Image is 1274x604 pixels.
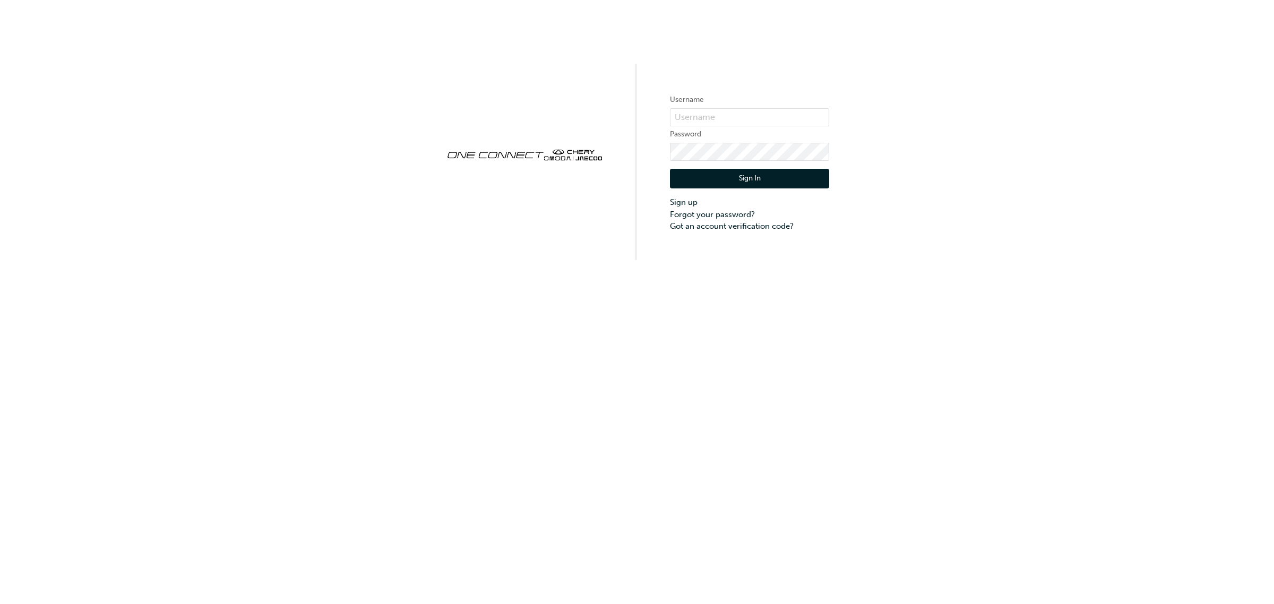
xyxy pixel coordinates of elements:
[670,196,829,209] a: Sign up
[670,169,829,189] button: Sign In
[670,220,829,232] a: Got an account verification code?
[670,128,829,141] label: Password
[670,209,829,221] a: Forgot your password?
[670,93,829,106] label: Username
[445,140,604,168] img: oneconnect
[670,108,829,126] input: Username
